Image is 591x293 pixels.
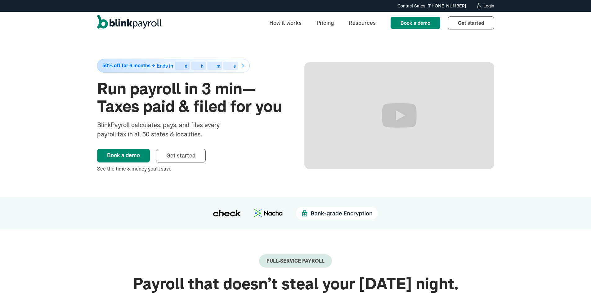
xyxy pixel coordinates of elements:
[401,20,430,26] span: Book a demo
[266,258,325,264] div: Full-Service payroll
[234,64,236,68] div: s
[97,120,236,139] div: BlinkPayroll calculates, pays, and files every payroll tax in all 50 states & localities.
[97,15,162,31] a: home
[344,16,381,29] a: Resources
[97,275,494,293] h2: Payroll that doesn’t steal your [DATE] night.
[391,17,440,29] a: Book a demo
[156,149,206,162] a: Get started
[201,64,204,68] div: h
[97,59,287,73] a: 50% off for 6 monthsEnds indhms
[166,152,195,159] span: Get started
[217,64,220,68] div: m
[397,3,466,9] div: Contact Sales: [PHONE_NUMBER]
[483,4,494,8] div: Login
[458,20,484,26] span: Get started
[476,2,494,9] a: Login
[311,16,339,29] a: Pricing
[264,16,307,29] a: How it works
[97,149,150,162] a: Book a demo
[102,63,150,68] span: 50% off for 6 months
[97,165,287,172] div: See the time & money you’ll save
[185,64,187,68] div: d
[448,16,494,29] a: Get started
[97,80,287,115] h1: Run payroll in 3 min—Taxes paid & filed for you
[157,63,173,69] span: Ends in
[304,62,494,169] iframe: Run Payroll in 3 min with BlinkPayroll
